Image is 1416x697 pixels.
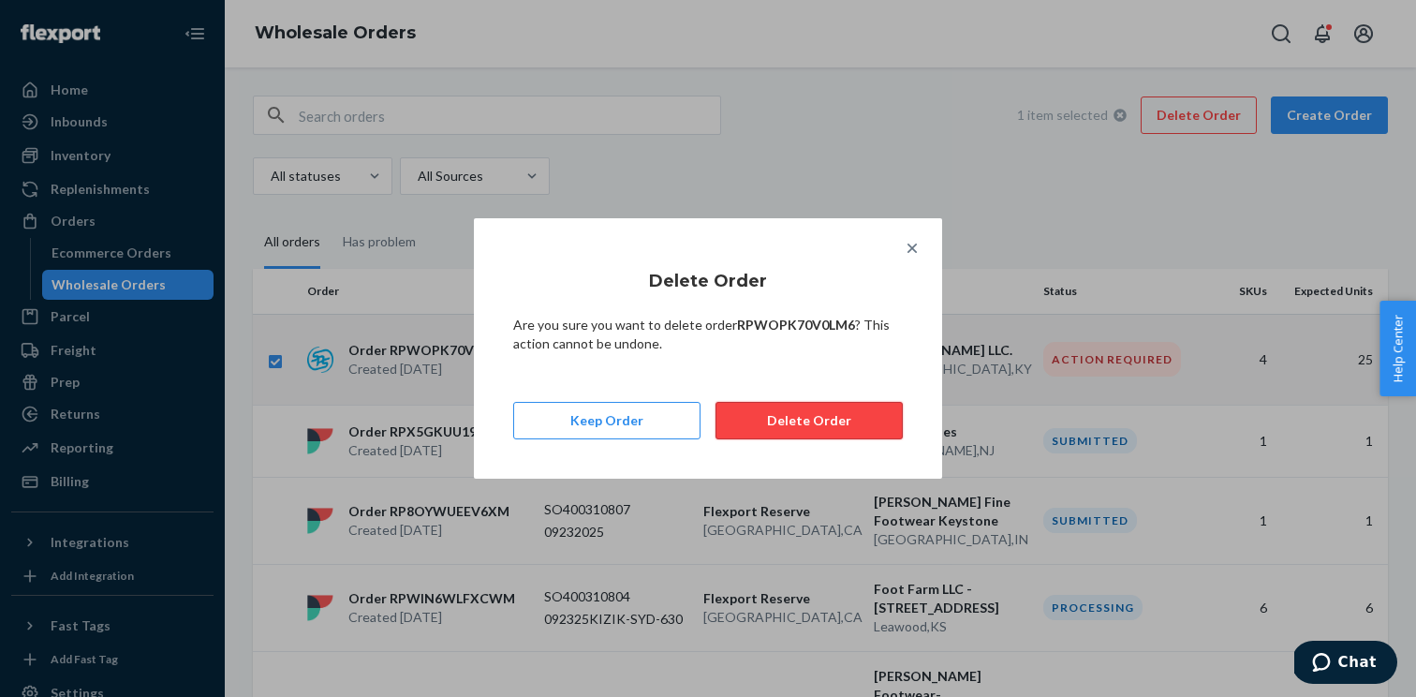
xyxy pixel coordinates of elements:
h3: Delete Order [649,269,767,293]
button: Delete Order [715,402,903,439]
p: Are you sure you want to delete order ? This action cannot be undone. [513,316,903,353]
strong: RPWOPK70V0LM6 [737,317,855,333]
button: Keep Order [513,402,701,439]
span: Chat [44,13,82,30]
